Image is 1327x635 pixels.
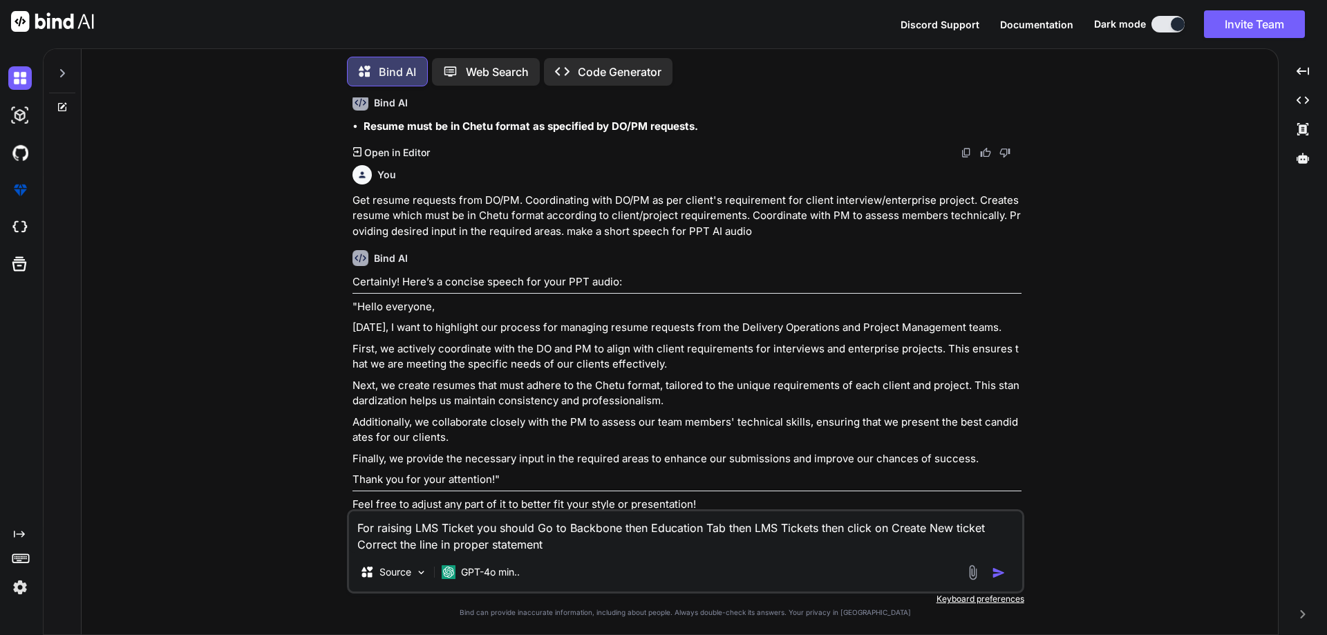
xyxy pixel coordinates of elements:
[961,147,972,158] img: copy
[352,320,1022,336] p: [DATE], I want to highlight our process for managing resume requests from the Delivery Operations...
[364,146,430,160] p: Open in Editor
[352,378,1022,409] p: Next, we create resumes that must adhere to the Chetu format, tailored to the unique requirements...
[379,565,411,579] p: Source
[379,64,416,80] p: Bind AI
[578,64,661,80] p: Code Generator
[8,216,32,239] img: cloudideIcon
[415,567,427,578] img: Pick Models
[11,11,94,32] img: Bind AI
[1000,17,1073,32] button: Documentation
[349,511,1022,553] textarea: For raising LMS Ticket you should Go to Backbone then Education Tab then LMS Tickets then click o...
[352,274,1022,290] p: Certainly! Here’s a concise speech for your PPT audio:
[965,565,981,580] img: attachment
[377,168,396,182] h6: You
[466,64,529,80] p: Web Search
[352,472,1022,488] p: Thank you for your attention!"
[8,66,32,90] img: darkChat
[992,566,1006,580] img: icon
[352,193,1022,240] p: Get resume requests from DO/PM. Coordinating with DO/PM as per client's requirement for client in...
[1094,17,1146,31] span: Dark mode
[442,565,455,579] img: GPT-4o mini
[901,17,979,32] button: Discord Support
[8,178,32,202] img: premium
[364,120,698,133] strong: Resume must be in Chetu format as specified by DO/PM requests.
[352,451,1022,467] p: Finally, we provide the necessary input in the required areas to enhance our submissions and impr...
[352,415,1022,446] p: Additionally, we collaborate closely with the PM to assess our team members' technical skills, en...
[999,147,1010,158] img: dislike
[8,104,32,127] img: darkAi-studio
[1000,19,1073,30] span: Documentation
[980,147,991,158] img: like
[352,341,1022,372] p: First, we actively coordinate with the DO and PM to align with client requirements for interviews...
[1204,10,1305,38] button: Invite Team
[347,607,1024,618] p: Bind can provide inaccurate information, including about people. Always double-check its answers....
[8,141,32,164] img: githubDark
[352,497,1022,513] p: Feel free to adjust any part of it to better fit your style or presentation!
[374,252,408,265] h6: Bind AI
[352,299,1022,315] p: "Hello everyone,
[374,96,408,110] h6: Bind AI
[461,565,520,579] p: GPT-4o min..
[347,594,1024,605] p: Keyboard preferences
[8,576,32,599] img: settings
[901,19,979,30] span: Discord Support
